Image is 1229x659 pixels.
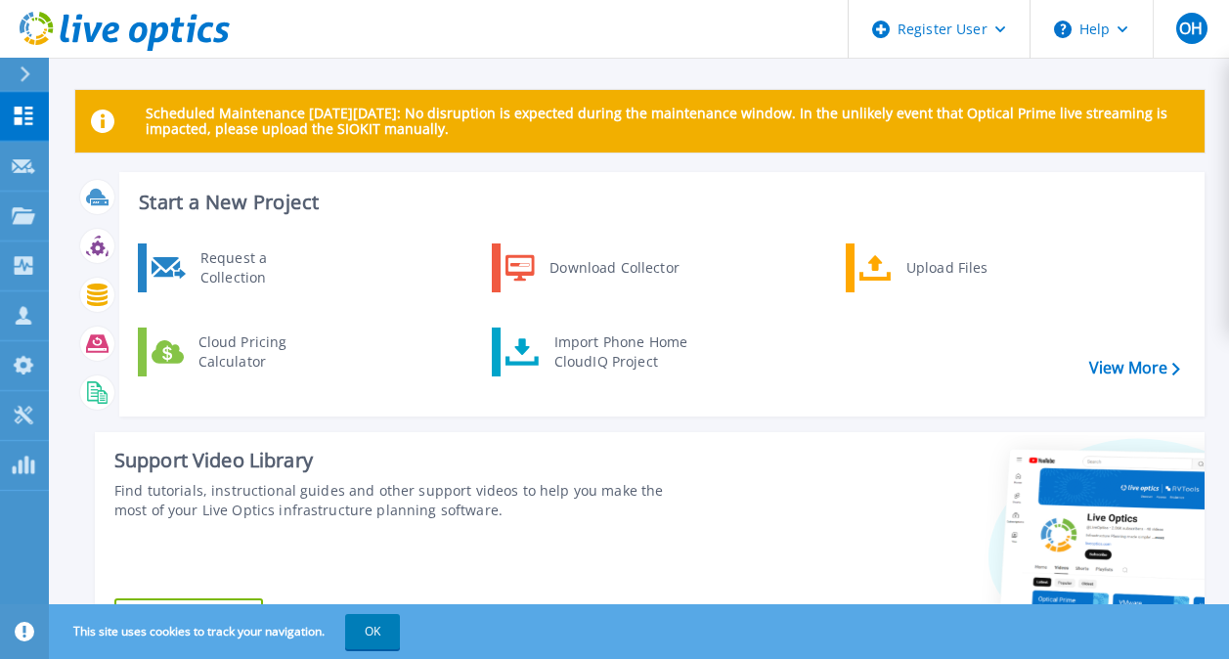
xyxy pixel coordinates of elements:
div: Request a Collection [191,248,333,287]
div: Import Phone Home CloudIQ Project [545,332,697,372]
div: Upload Files [897,248,1041,287]
a: Upload Files [846,243,1046,292]
a: Download Collector [492,243,692,292]
span: OH [1179,21,1203,36]
div: Find tutorials, instructional guides and other support videos to help you make the most of your L... [114,481,691,520]
a: View More [1089,359,1180,377]
h3: Start a New Project [139,192,1179,213]
div: Cloud Pricing Calculator [189,332,333,372]
p: Scheduled Maintenance [DATE][DATE]: No disruption is expected during the maintenance window. In t... [146,106,1189,137]
div: Download Collector [540,248,687,287]
a: Request a Collection [138,243,338,292]
div: Support Video Library [114,448,691,473]
a: Explore Now! [114,598,263,637]
a: Cloud Pricing Calculator [138,328,338,376]
span: This site uses cookies to track your navigation. [54,614,400,649]
button: OK [345,614,400,649]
